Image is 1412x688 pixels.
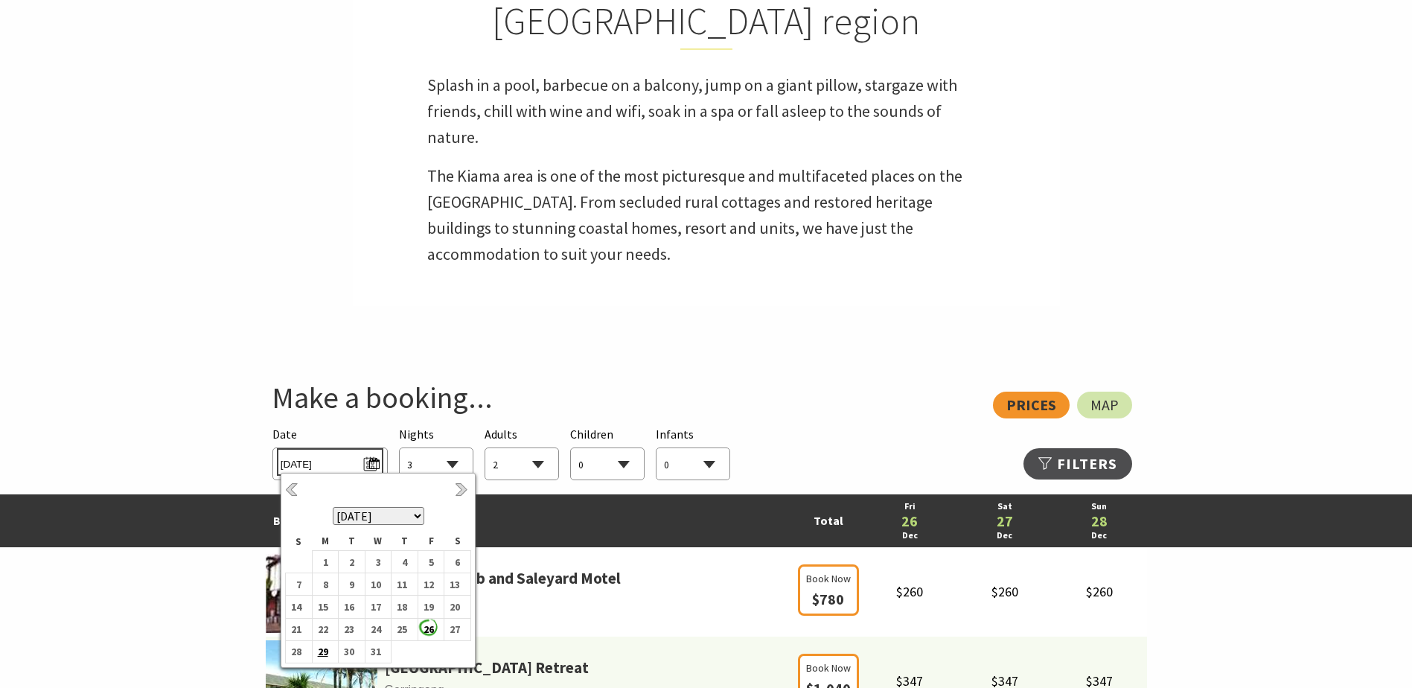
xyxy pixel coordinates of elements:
[392,550,418,573] td: 4
[1090,399,1119,411] span: Map
[312,573,339,596] td: 8
[272,427,297,442] span: Date
[313,642,332,661] b: 29
[365,550,392,573] td: 3
[339,596,365,618] td: 16
[418,596,444,618] td: 19
[339,575,358,594] b: 9
[1059,514,1139,529] a: 28
[444,550,471,573] td: 6
[339,532,365,550] th: T
[444,573,471,596] td: 13
[399,425,434,445] span: Nights
[339,550,365,573] td: 2
[418,618,444,640] td: 26
[312,596,339,618] td: 15
[392,618,418,640] td: 25
[365,575,385,594] b: 10
[806,570,851,587] span: Book Now
[365,642,385,661] b: 31
[385,655,589,681] a: [GEOGRAPHIC_DATA] Retreat
[313,619,332,639] b: 22
[392,596,418,618] td: 18
[427,163,985,268] p: The Kiama area is one of the most picturesque and multifaceted places on the [GEOGRAPHIC_DATA]. F...
[339,552,358,572] b: 2
[427,72,985,151] p: Splash in a pool, barbecue on a balcony, jump on a giant pillow, stargaze with friends, chill wit...
[339,597,358,617] b: 16
[286,619,305,639] b: 21
[418,532,444,550] th: F
[399,425,473,481] div: Choose a number of nights
[1059,529,1139,543] a: Dec
[812,590,844,608] span: $780
[365,552,385,572] b: 3
[570,427,613,442] span: Children
[392,575,411,594] b: 11
[444,597,464,617] b: 20
[286,532,313,550] th: S
[339,619,358,639] b: 23
[991,583,1018,600] span: $260
[266,551,377,633] img: Footballa.jpg
[313,597,332,617] b: 15
[286,573,313,596] td: 7
[656,427,694,442] span: Infants
[444,575,464,594] b: 13
[794,494,863,547] td: Total
[418,573,444,596] td: 12
[312,532,339,550] th: M
[286,596,313,618] td: 14
[485,427,517,442] span: Adults
[365,596,392,618] td: 17
[392,532,418,550] th: T
[339,573,365,596] td: 9
[365,573,392,596] td: 10
[312,550,339,573] td: 1
[1086,583,1113,600] span: $260
[870,500,950,514] a: Fri
[313,552,332,572] b: 1
[286,597,305,617] b: 14
[313,575,332,594] b: 8
[870,514,950,529] a: 26
[392,552,411,572] b: 4
[965,500,1044,514] a: Sat
[312,640,339,663] td: 29
[392,573,418,596] td: 11
[965,514,1044,529] a: 27
[385,566,621,591] a: Jamberoo Pub and Saleyard Motel
[286,575,305,594] b: 7
[266,591,794,611] span: Jamberoo
[418,575,438,594] b: 12
[418,619,438,639] b: 26
[312,618,339,640] td: 22
[444,619,464,639] b: 27
[806,660,851,676] span: Book Now
[444,596,471,618] td: 20
[418,550,444,573] td: 5
[281,452,380,472] span: [DATE]
[286,640,313,663] td: 28
[965,529,1044,543] a: Dec
[365,618,392,640] td: 24
[870,529,950,543] a: Dec
[272,425,388,481] div: Please choose your desired arrival date
[444,618,471,640] td: 27
[1077,392,1132,418] a: Map
[286,642,305,661] b: 28
[266,494,794,547] td: Best Rates
[286,618,313,640] td: 21
[444,552,464,572] b: 6
[365,597,385,617] b: 17
[339,642,358,661] b: 30
[339,618,365,640] td: 23
[896,583,923,600] span: $260
[418,597,438,617] b: 19
[444,532,471,550] th: S
[365,619,385,639] b: 24
[365,532,392,550] th: W
[1059,500,1139,514] a: Sun
[418,552,438,572] b: 5
[365,640,392,663] td: 31
[798,593,859,608] a: Book Now $780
